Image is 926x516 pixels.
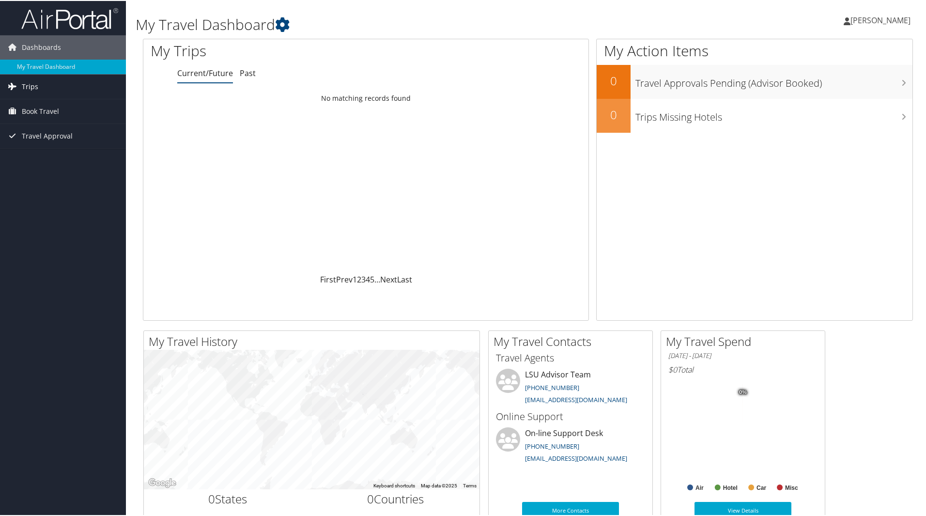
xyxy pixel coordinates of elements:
[525,453,627,462] a: [EMAIL_ADDRESS][DOMAIN_NAME]
[374,273,380,284] span: …
[421,482,457,487] span: Map data ©2025
[149,332,479,349] h2: My Travel History
[22,123,73,147] span: Travel Approval
[361,273,366,284] a: 3
[151,40,396,60] h1: My Trips
[496,409,645,422] h3: Online Support
[723,484,738,490] text: Hotel
[319,490,473,506] h2: Countries
[785,484,798,490] text: Misc
[370,273,374,284] a: 5
[357,273,361,284] a: 2
[844,5,920,34] a: [PERSON_NAME]
[21,6,118,29] img: airportal-logo.png
[320,273,336,284] a: First
[136,14,659,34] h1: My Travel Dashboard
[463,482,477,487] a: Terms (opens in new tab)
[367,490,374,506] span: 0
[597,64,912,98] a: 0Travel Approvals Pending (Advisor Booked)
[146,476,178,488] img: Google
[380,273,397,284] a: Next
[240,67,256,78] a: Past
[353,273,357,284] a: 1
[22,74,38,98] span: Trips
[668,363,818,374] h6: Total
[635,71,912,89] h3: Travel Approvals Pending (Advisor Booked)
[597,98,912,132] a: 0Trips Missing Hotels
[695,484,704,490] text: Air
[397,273,412,284] a: Last
[22,34,61,59] span: Dashboards
[177,67,233,78] a: Current/Future
[151,490,305,506] h2: States
[146,476,178,488] a: Open this area in Google Maps (opens a new window)
[668,363,677,374] span: $0
[597,72,631,88] h2: 0
[494,332,652,349] h2: My Travel Contacts
[491,426,650,466] li: On-line Support Desk
[739,389,747,394] tspan: 0%
[525,441,579,450] a: [PHONE_NUMBER]
[597,40,912,60] h1: My Action Items
[22,98,59,123] span: Book Travel
[491,368,650,407] li: LSU Advisor Team
[373,482,415,488] button: Keyboard shortcuts
[525,382,579,391] a: [PHONE_NUMBER]
[850,14,911,25] span: [PERSON_NAME]
[635,105,912,123] h3: Trips Missing Hotels
[496,350,645,364] h3: Travel Agents
[366,273,370,284] a: 4
[668,350,818,360] h6: [DATE] - [DATE]
[336,273,353,284] a: Prev
[525,394,627,403] a: [EMAIL_ADDRESS][DOMAIN_NAME]
[143,89,588,106] td: No matching records found
[208,490,215,506] span: 0
[597,106,631,122] h2: 0
[756,484,766,490] text: Car
[666,332,825,349] h2: My Travel Spend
